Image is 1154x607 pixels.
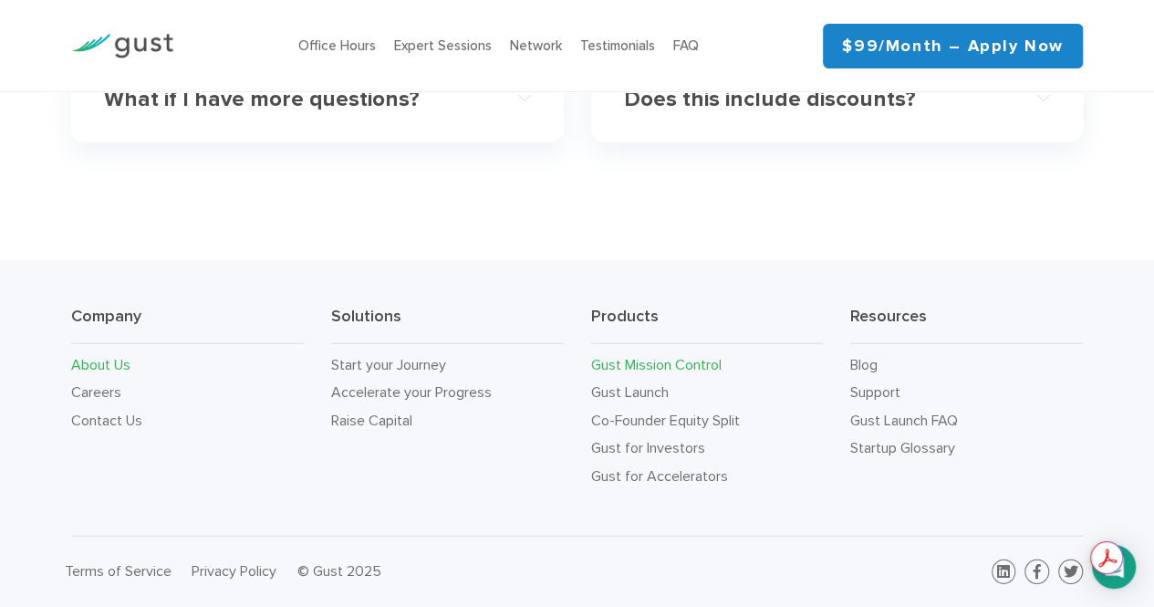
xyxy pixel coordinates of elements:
a: Testimonials [580,37,655,54]
div: © Gust 2025 [297,559,563,584]
a: Careers [71,383,121,401]
a: Blog [850,356,878,373]
a: Office Hours [298,37,376,54]
h4: Does this include discounts? [624,87,1008,113]
h3: Company [71,306,304,344]
a: About Us [71,356,130,373]
a: Start your Journey [331,356,446,373]
a: Co-Founder Equity Split [591,412,740,429]
a: Gust for Accelerators [591,467,728,485]
a: Startup Glossary [850,439,955,456]
a: Network [510,37,562,54]
h3: Resources [850,306,1083,344]
a: Accelerate your Progress [331,383,492,401]
a: Privacy Policy [192,562,276,580]
a: Terms of Service [65,562,172,580]
a: Expert Sessions [394,37,492,54]
a: $99/month – Apply Now [823,24,1083,68]
a: Gust Mission Control [591,356,722,373]
h3: Products [591,306,824,344]
a: Gust for Investors [591,439,705,456]
h4: What if I have more questions? [104,87,488,113]
a: Contact Us [71,412,142,429]
img: Gust Logo [71,34,173,58]
h3: Solutions [331,306,564,344]
a: Gust Launch [591,383,669,401]
a: FAQ [673,37,699,54]
a: Support [850,383,900,401]
a: Raise Capital [331,412,412,429]
a: Gust Launch FAQ [850,412,958,429]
